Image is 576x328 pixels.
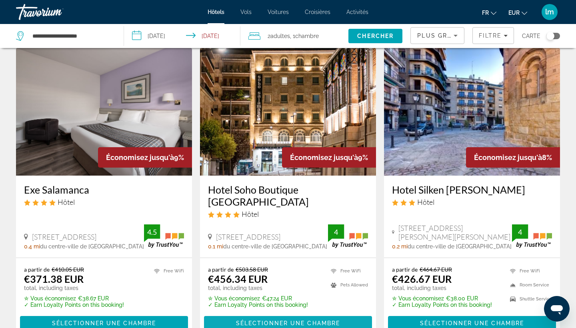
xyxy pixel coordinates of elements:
[24,266,50,273] span: a partir de
[327,266,368,276] li: Free WiFi
[32,232,96,241] span: [STREET_ADDRESS]
[290,153,358,162] span: Économisez jusqu'à
[208,266,234,273] span: a partir de
[24,285,124,291] p: total, including taxes
[539,4,560,20] button: User Menu
[540,32,560,40] button: Toggle map
[24,273,84,285] ins: €371.38 EUR
[240,9,252,15] a: Vols
[16,48,192,176] img: Exe Salamanca
[24,302,124,308] p: ✓ Earn Loyalty Points on this booking!
[392,198,552,206] div: 3 star Hotel
[392,295,444,302] span: ✮ Vous économisez
[24,295,124,302] p: €38.67 EUR
[52,320,156,326] span: Sélectionner une chambre
[392,295,492,302] p: €38.00 EUR
[16,2,96,22] a: Travorium
[24,295,76,302] span: ✮ Vous économisez
[392,285,492,291] p: total, including taxes
[392,243,408,250] span: 0.2 mi
[24,198,184,206] div: 4 star Hotel
[512,224,552,248] img: TrustYou guest rating badge
[208,285,308,291] p: total, including taxes
[290,30,319,42] span: , 1
[208,273,268,285] ins: €456.34 EUR
[216,232,280,241] span: [STREET_ADDRESS]
[240,24,348,48] button: Travelers: 2 adults, 0 children
[268,9,289,15] a: Voitures
[282,147,376,168] div: 9%
[392,184,552,196] a: Hotel Silken [PERSON_NAME]
[506,266,552,276] li: Free WiFi
[24,184,184,196] a: Exe Salamanca
[472,27,514,44] button: Filters
[398,224,512,241] span: [STREET_ADDRESS][PERSON_NAME][PERSON_NAME]
[270,33,290,39] span: Adultes
[24,243,40,250] span: 0.4 mi
[512,227,528,237] div: 4
[295,33,319,39] span: Chambre
[268,30,290,42] span: 2
[508,7,527,18] button: Change currency
[348,29,402,43] button: Search
[98,147,192,168] div: 9%
[506,280,552,290] li: Room Service
[144,224,184,248] img: TrustYou guest rating badge
[420,320,524,326] span: Sélectionner une chambre
[417,31,458,40] mat-select: Sort by
[305,9,330,15] a: Croisières
[392,302,492,308] p: ✓ Earn Loyalty Points on this booking!
[208,9,224,15] a: Hôtels
[40,243,144,250] span: du centre-ville de [GEOGRAPHIC_DATA]
[544,296,570,322] iframe: Bouton de lancement de la fenêtre de messagerie
[328,224,368,248] img: TrustYou guest rating badge
[150,266,184,276] li: Free WiFi
[236,266,268,273] del: €503.58 EUR
[208,295,260,302] span: ✮ Vous économisez
[32,30,112,42] input: Search hotel destination
[392,266,418,273] span: a partir de
[204,318,372,327] a: Sélectionner une chambre
[417,198,434,206] span: Hôtel
[466,147,560,168] div: 8%
[474,153,542,162] span: Économisez jusqu'à
[388,318,556,327] a: Sélectionner une chambre
[58,198,75,206] span: Hôtel
[106,153,174,162] span: Économisez jusqu'à
[327,280,368,290] li: Pets Allowed
[357,33,394,39] span: Chercher
[408,243,512,250] span: du centre-ville de [GEOGRAPHIC_DATA]
[124,24,240,48] button: Select check in and out date
[506,294,552,304] li: Shuttle Service
[482,10,489,16] span: fr
[242,210,259,218] span: Hôtel
[328,227,344,237] div: 4
[420,266,452,273] del: €464.67 EUR
[52,266,84,273] del: €410.05 EUR
[144,227,160,237] div: 4.5
[346,9,368,15] a: Activités
[208,210,368,218] div: 4 star Hotel
[208,184,368,208] a: Hotel Soho Boutique [GEOGRAPHIC_DATA]
[208,243,223,250] span: 0.1 mi
[223,243,327,250] span: du centre-ville de [GEOGRAPHIC_DATA]
[417,32,513,39] span: Plus grandes économies
[545,8,554,16] span: lm
[522,30,540,42] span: Carte
[200,48,376,176] img: Hotel Soho Boutique Salamanca
[479,32,502,39] span: Filtre
[384,48,560,176] img: Hotel Silken Rona Dalba
[208,302,308,308] p: ✓ Earn Loyalty Points on this booking!
[508,10,520,16] span: EUR
[208,295,308,302] p: €47.24 EUR
[236,320,340,326] span: Sélectionner une chambre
